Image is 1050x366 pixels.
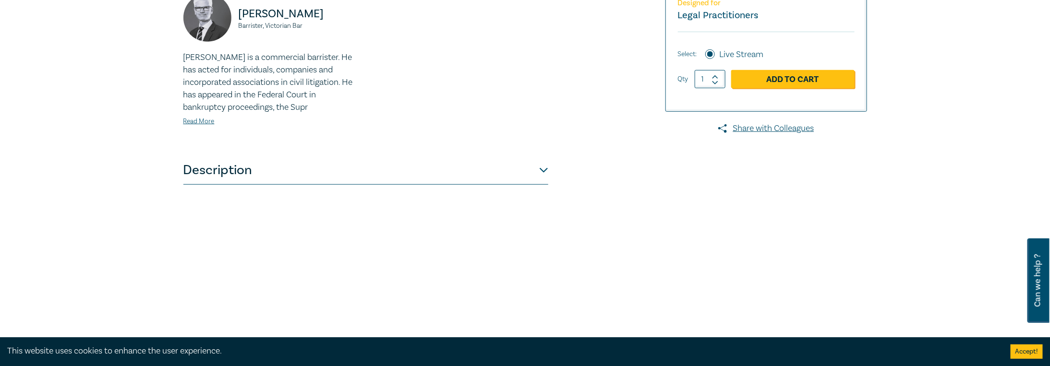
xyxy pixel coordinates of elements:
span: Select: [678,49,697,59]
input: 1 [695,70,725,88]
span: Can we help ? [1033,244,1042,317]
a: Share with Colleagues [665,122,867,135]
small: Barrister, Victorian Bar [239,23,360,29]
label: Qty [678,74,688,84]
p: [PERSON_NAME] is a commercial barrister. He has acted for individuals, companies and incorporated... [183,51,360,114]
div: This website uses cookies to enhance the user experience. [7,345,996,357]
label: Live Stream [720,48,764,61]
button: Accept cookies [1011,344,1043,359]
button: Description [183,156,548,185]
a: Add to Cart [731,70,855,88]
a: Read More [183,117,215,126]
small: Legal Practitioners [678,9,759,22]
p: [PERSON_NAME] [239,6,360,22]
